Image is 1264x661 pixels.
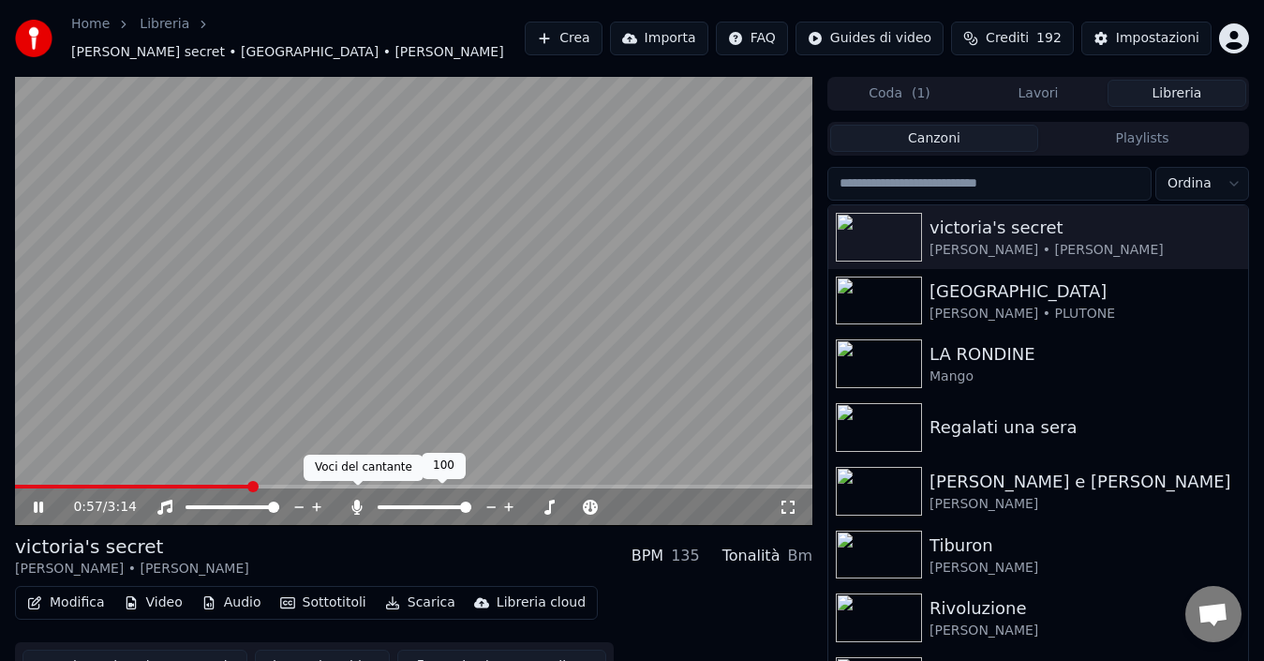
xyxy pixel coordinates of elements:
span: [PERSON_NAME] secret • [GEOGRAPHIC_DATA] • [PERSON_NAME] [71,43,504,62]
div: [PERSON_NAME] e [PERSON_NAME] [929,469,1241,495]
div: Aprire la chat [1185,586,1242,642]
button: Libreria [1108,80,1246,107]
div: [PERSON_NAME] [929,495,1241,514]
button: Video [116,590,190,616]
div: [PERSON_NAME] [929,622,1241,640]
button: Sottotitoli [273,590,374,616]
span: 3:14 [108,498,137,517]
span: 0:57 [73,498,102,517]
button: Guides di video [796,22,944,55]
div: Tonalità [722,545,781,567]
div: Regalati una sera [929,414,1241,441]
span: 192 [1036,29,1062,48]
div: Libreria cloud [497,593,586,612]
a: Home [71,15,110,34]
span: Crediti [986,29,1029,48]
div: BPM [632,545,663,567]
div: [PERSON_NAME] • [PERSON_NAME] [929,241,1241,260]
button: Importa [610,22,708,55]
div: [GEOGRAPHIC_DATA] [929,278,1241,305]
button: Coda [830,80,969,107]
button: Playlists [1038,125,1246,152]
button: Modifica [20,590,112,616]
nav: breadcrumb [71,15,525,62]
div: Bm [787,545,812,567]
button: Crediti192 [951,22,1074,55]
div: 100 [422,453,466,479]
div: LA RONDINE [929,341,1241,368]
button: Crea [525,22,602,55]
button: FAQ [716,22,788,55]
div: Mango [929,368,1241,386]
div: victoria's secret [929,215,1241,241]
div: 135 [671,545,700,567]
div: [PERSON_NAME] [929,559,1241,578]
button: Lavori [969,80,1108,107]
div: [PERSON_NAME] • PLUTONE [929,305,1241,323]
button: Scarica [378,590,463,616]
a: Libreria [140,15,189,34]
button: Canzoni [830,125,1038,152]
div: Impostazioni [1116,29,1199,48]
div: [PERSON_NAME] • [PERSON_NAME] [15,560,249,578]
span: ( 1 ) [912,84,930,103]
span: Ordina [1167,174,1212,193]
div: Tiburon [929,533,1241,559]
div: Rivoluzione [929,595,1241,622]
div: victoria's secret [15,533,249,560]
img: youka [15,20,52,57]
button: Audio [194,590,269,616]
div: / [73,498,118,517]
div: Voci del cantante [304,455,424,481]
button: Impostazioni [1081,22,1212,55]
